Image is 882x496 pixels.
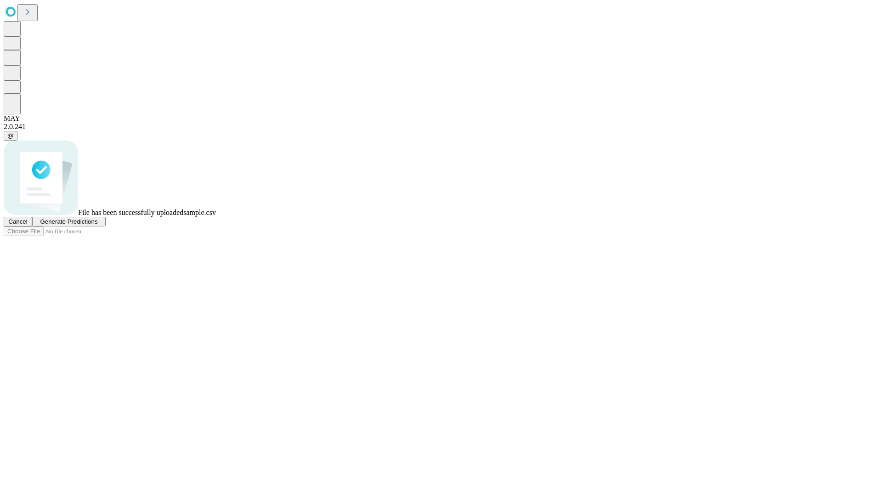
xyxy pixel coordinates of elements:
span: @ [7,132,14,139]
button: @ [4,131,17,141]
div: 2.0.241 [4,123,878,131]
button: Generate Predictions [32,217,106,226]
span: File has been successfully uploaded [78,209,183,216]
span: sample.csv [183,209,216,216]
span: Generate Predictions [40,218,97,225]
span: Cancel [8,218,28,225]
div: MAY [4,114,878,123]
button: Cancel [4,217,32,226]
